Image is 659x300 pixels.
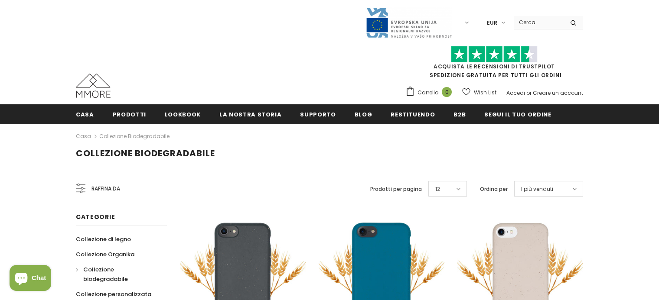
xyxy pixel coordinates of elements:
[370,185,422,194] label: Prodotti per pagina
[76,110,94,119] span: Casa
[405,50,583,79] span: SPEDIZIONE GRATUITA PER TUTTI GLI ORDINI
[355,110,372,119] span: Blog
[453,110,466,119] span: B2B
[434,63,555,70] a: Acquista le recensioni di TrustPilot
[300,104,336,124] a: supporto
[526,89,532,97] span: or
[405,86,456,99] a: Carrello 0
[474,88,496,97] span: Wish List
[480,185,508,194] label: Ordina per
[521,185,553,194] span: I più venduti
[514,16,564,29] input: Search Site
[91,184,120,194] span: Raffina da
[76,104,94,124] a: Casa
[506,89,525,97] a: Accedi
[83,265,128,283] span: Collezione biodegradabile
[533,89,583,97] a: Creare un account
[300,110,336,119] span: supporto
[487,19,497,27] span: EUR
[7,265,54,293] inbox-online-store-chat: Shopify online store chat
[76,247,134,262] a: Collezione Organika
[76,290,151,298] span: Collezione personalizzata
[365,7,452,39] img: Javni Razpis
[484,110,551,119] span: Segui il tuo ordine
[113,104,146,124] a: Prodotti
[219,104,281,124] a: La nostra storia
[418,88,438,97] span: Carrello
[462,85,496,100] a: Wish List
[76,74,111,98] img: Casi MMORE
[365,19,452,26] a: Javni Razpis
[76,147,215,159] span: Collezione biodegradabile
[76,235,131,243] span: Collezione di legno
[391,110,435,119] span: Restituendo
[76,250,134,258] span: Collezione Organika
[451,46,538,63] img: Fidati di Pilot Stars
[435,185,440,194] span: 12
[484,104,551,124] a: Segui il tuo ordine
[99,132,170,140] a: Collezione biodegradabile
[165,104,201,124] a: Lookbook
[76,131,91,142] a: Casa
[76,213,115,221] span: Categorie
[76,262,157,287] a: Collezione biodegradabile
[442,87,452,97] span: 0
[453,104,466,124] a: B2B
[391,104,435,124] a: Restituendo
[165,110,201,119] span: Lookbook
[113,110,146,119] span: Prodotti
[355,104,372,124] a: Blog
[219,110,281,119] span: La nostra storia
[76,232,131,247] a: Collezione di legno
